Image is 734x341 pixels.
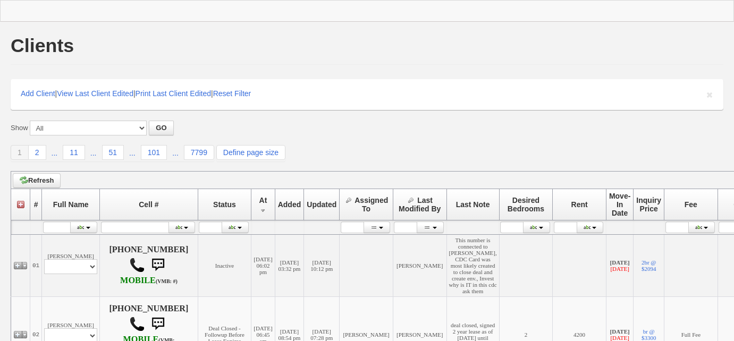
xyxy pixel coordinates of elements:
a: ... [167,146,184,160]
span: Updated [307,200,336,209]
font: [DATE] [610,335,629,341]
a: 101 [141,145,167,160]
a: View Last Client Edited [57,89,133,98]
span: At [259,196,267,204]
img: sms.png [147,313,168,335]
div: | | | [11,79,723,110]
span: Fee [685,200,697,209]
td: [PERSON_NAME] [393,235,446,297]
a: 2br @ $2094 [642,259,656,272]
td: 01 [30,235,42,297]
a: 1 [11,145,29,160]
a: Reset Filter [213,89,251,98]
a: 51 [102,145,124,160]
font: (VMB: #) [156,278,178,284]
a: Add Client [21,89,55,98]
span: Desired Bedrooms [508,196,544,213]
font: [DATE] [610,266,629,272]
a: ... [85,146,102,160]
img: sms.png [147,254,168,276]
td: [DATE] 10:12 pm [304,235,340,297]
a: 7799 [184,145,214,160]
h4: [PHONE_NUMBER] [102,245,195,286]
a: ... [124,146,141,160]
img: call.png [129,257,145,273]
span: Full Name [53,200,89,209]
td: This number is connected to [PERSON_NAME], CDC Card was most likely created to close deal and cre... [446,235,499,297]
a: 2 [29,145,46,160]
a: br @ $3300 [642,328,656,341]
span: Cell # [139,200,158,209]
b: AT&T Wireless [120,276,178,285]
img: call.png [129,316,145,332]
a: ... [46,146,63,160]
td: [DATE] 03:32 pm [275,235,304,297]
span: Last Note [456,200,490,209]
span: Inquiry Price [636,196,661,213]
font: MOBILE [120,276,156,285]
button: GO [149,121,173,135]
td: [PERSON_NAME] [42,235,100,297]
b: [DATE] [610,328,630,335]
span: Status [213,200,236,209]
span: Added [278,200,301,209]
b: [DATE] [610,259,630,266]
a: Refresh [13,173,61,188]
span: Rent [571,200,588,209]
th: # [30,189,42,220]
td: [DATE] 06:02 pm [251,235,275,297]
a: Define page size [216,145,285,160]
span: Last Modified By [399,196,441,213]
span: Move-In Date [609,192,630,217]
td: Inactive [198,235,251,297]
a: Print Last Client Edited [136,89,211,98]
label: Show [11,123,28,133]
a: 11 [63,145,85,160]
span: Assigned To [355,196,388,213]
h1: Clients [11,36,74,55]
